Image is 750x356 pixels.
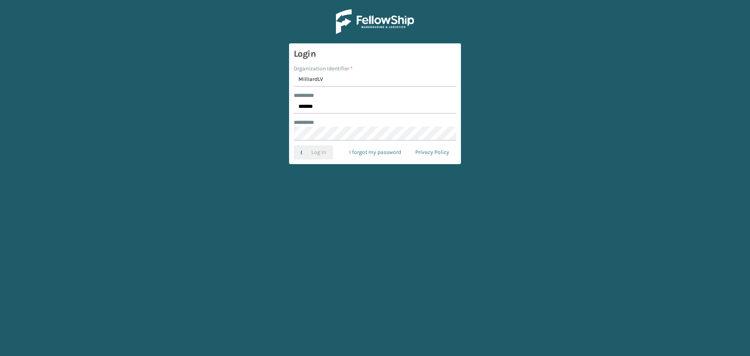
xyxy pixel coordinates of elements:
[294,64,353,73] label: Organization Identifier
[408,145,456,159] a: Privacy Policy
[294,145,333,159] button: Log In
[336,9,414,34] img: Logo
[294,48,456,60] h3: Login
[342,145,408,159] a: I forgot my password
